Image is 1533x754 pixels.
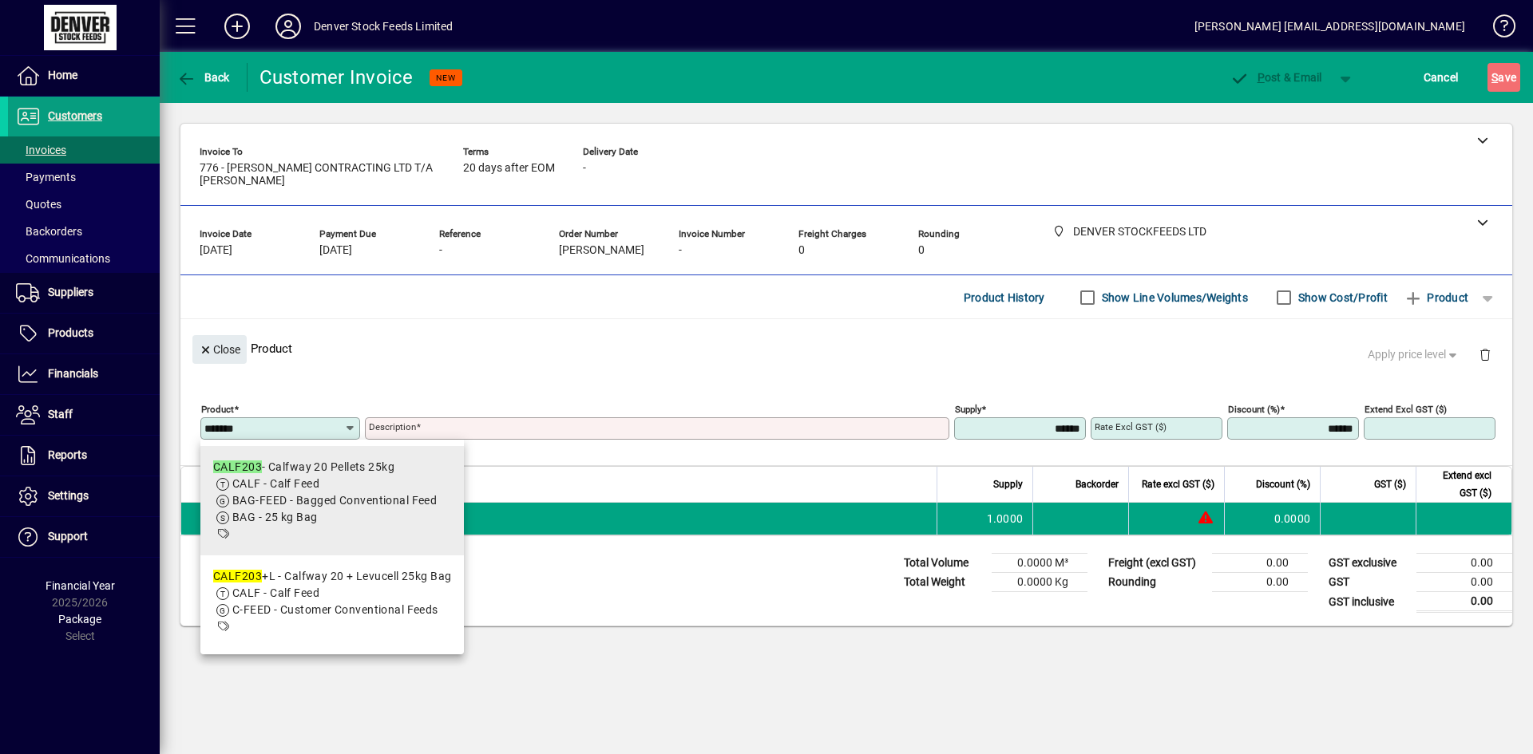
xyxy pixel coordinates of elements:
span: Suppliers [48,286,93,298]
a: Payments [8,164,160,191]
td: GST exclusive [1321,554,1416,573]
div: - Calfway 20 Pellets 25kg [213,459,437,476]
span: Payments [16,171,76,184]
em: CALF203 [213,460,262,473]
span: S [1491,71,1498,84]
span: 1.0000 [987,511,1024,527]
label: Show Cost/Profit [1295,290,1388,306]
span: BAG - 25 kg Bag [232,511,318,523]
span: Backorders [16,225,82,238]
span: Invoices [16,144,66,156]
mat-label: Extend excl GST ($) [1365,404,1447,415]
span: Staff [48,408,73,420]
app-page-header-button: Back [160,63,248,92]
span: [PERSON_NAME] [559,244,644,257]
span: C-FEED - Customer Conventional Feeds [232,603,438,616]
span: Cancel [1424,65,1459,90]
span: BAG-FEED - Bagged Conventional Feed [232,494,437,507]
button: Close [192,335,247,364]
span: ost & Email [1230,71,1322,84]
a: Communications [8,245,160,272]
span: Settings [48,489,89,502]
span: Product History [964,285,1045,310]
button: Profile [263,12,314,41]
button: Apply price level [1361,341,1467,369]
label: Show Line Volumes/Weights [1099,290,1248,306]
a: Suppliers [8,273,160,313]
td: GST inclusive [1321,592,1416,612]
span: Customers [48,109,102,122]
td: Total Volume [896,554,992,573]
span: ave [1491,65,1516,90]
td: GST [1321,573,1416,592]
td: 0.0000 Kg [992,573,1087,592]
mat-option: CALF203+L - Calfway 20 + Levucell 25kg Bag [200,555,464,648]
button: Back [172,63,234,92]
div: Product [180,319,1512,377]
td: 0.00 [1212,554,1308,573]
span: 0 [918,244,925,257]
span: Home [48,69,77,81]
span: [DATE] [200,244,232,257]
span: Back [176,71,230,84]
div: [PERSON_NAME] [EMAIL_ADDRESS][DOMAIN_NAME] [1194,14,1465,39]
em: CALF203 [213,570,262,582]
span: - [439,244,442,257]
mat-option: CALF203 - Calfway 20 Pellets 25kg [200,446,464,555]
a: Reports [8,436,160,476]
td: 0.00 [1212,573,1308,592]
mat-label: Description [369,421,416,432]
span: [DATE] [319,244,352,257]
span: Quotes [16,198,61,211]
td: 0.0000 M³ [992,554,1087,573]
span: 776 - [PERSON_NAME] CONTRACTING LTD T/A [PERSON_NAME] [200,162,439,188]
span: Rate excl GST ($) [1142,476,1214,493]
span: Financials [48,367,98,380]
td: 0.0000 [1224,503,1320,535]
span: 20 days after EOM [463,162,555,175]
div: Customer Invoice [259,65,414,90]
button: Delete [1466,335,1504,373]
span: Extend excl GST ($) [1426,467,1491,502]
button: Post & Email [1222,63,1330,92]
a: Staff [8,395,160,435]
a: Settings [8,476,160,516]
span: Backorder [1075,476,1119,493]
span: Supply [993,476,1023,493]
mat-label: Rate excl GST ($) [1095,421,1167,432]
span: - [583,162,586,175]
a: Financials [8,354,160,394]
td: 0.00 [1416,573,1512,592]
span: Close [199,337,240,363]
td: 0.00 [1416,554,1512,573]
span: 0 [798,244,805,257]
a: Home [8,56,160,96]
button: Cancel [1420,63,1463,92]
div: +L - Calfway 20 + Levucell 25kg Bag [213,568,451,585]
span: Support [48,530,88,543]
span: - [679,244,682,257]
app-page-header-button: Close [188,341,251,356]
button: Product History [957,283,1052,312]
td: 0.00 [1416,592,1512,612]
td: Total Weight [896,573,992,592]
span: Communications [16,252,110,265]
span: Apply price level [1368,346,1460,363]
mat-label: Supply [955,404,981,415]
a: Invoices [8,136,160,164]
a: Quotes [8,191,160,218]
span: GST ($) [1374,476,1406,493]
mat-label: Product [201,404,234,415]
a: Knowledge Base [1481,3,1513,55]
div: Denver Stock Feeds Limited [314,14,454,39]
span: Reports [48,448,87,461]
button: Add [212,12,263,41]
span: CALF - Calf Feed [232,477,319,490]
span: Package [58,613,101,626]
span: NEW [436,73,456,83]
a: Backorders [8,218,160,245]
td: Freight (excl GST) [1100,554,1212,573]
mat-label: Discount (%) [1228,404,1280,415]
button: Save [1487,63,1520,92]
span: CALF - Calf Feed [232,586,319,599]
